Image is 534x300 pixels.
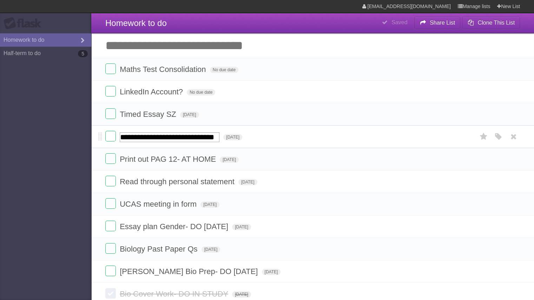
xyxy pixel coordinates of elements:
[105,198,116,209] label: Done
[105,221,116,231] label: Done
[105,288,116,299] label: Done
[105,176,116,186] label: Done
[187,89,215,95] span: No due date
[462,16,520,29] button: Clone This List
[232,224,251,230] span: [DATE]
[414,16,461,29] button: Share List
[232,291,251,298] span: [DATE]
[120,87,185,96] span: LinkedIn Account?
[238,179,257,185] span: [DATE]
[477,131,490,142] label: Star task
[391,19,407,25] b: Saved
[220,156,239,163] span: [DATE]
[120,289,230,298] span: Bio Cover Work- DO IN STUDY
[120,155,218,164] span: Print out PAG 12- AT HOME
[120,65,207,74] span: Maths Test Consolidation
[223,134,242,140] span: [DATE]
[4,17,46,30] div: Flask
[477,20,515,26] b: Clone This List
[200,201,219,208] span: [DATE]
[180,112,199,118] span: [DATE]
[105,131,116,141] label: Done
[430,20,455,26] b: Share List
[105,86,116,96] label: Done
[105,153,116,164] label: Done
[262,269,281,275] span: [DATE]
[105,64,116,74] label: Done
[120,267,259,276] span: [PERSON_NAME] Bio Prep- DO [DATE]
[105,266,116,276] label: Done
[120,245,199,253] span: Biology Past Paper Qs
[105,243,116,254] label: Done
[105,18,167,28] span: Homework to do
[78,50,88,57] b: 5
[120,200,198,208] span: UCAS meeting in form
[202,246,220,253] span: [DATE]
[210,67,238,73] span: No due date
[120,222,230,231] span: Essay plan Gender- DO [DATE]
[120,110,178,119] span: Timed Essay SZ
[120,177,236,186] span: Read through personal statement
[105,108,116,119] label: Done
